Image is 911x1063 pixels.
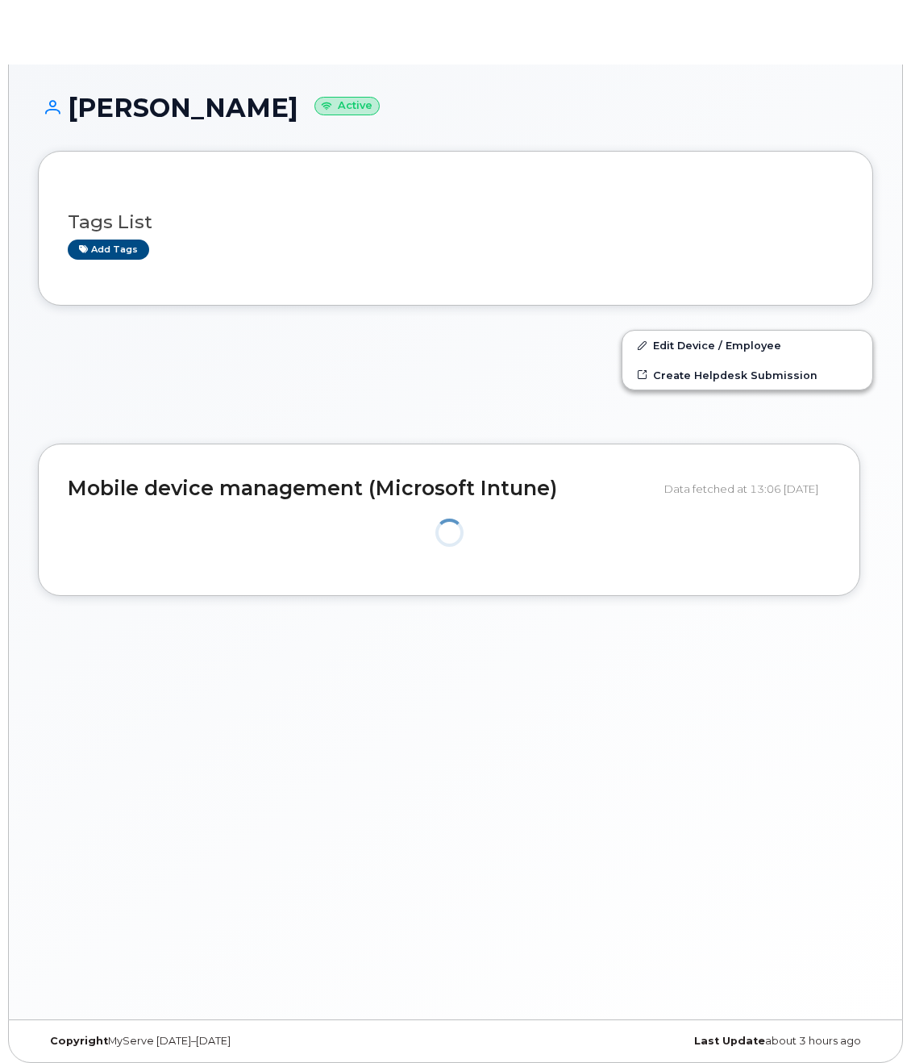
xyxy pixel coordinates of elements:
div: MyServe [DATE]–[DATE] [38,1035,455,1048]
strong: Copyright [50,1035,108,1047]
small: Active [314,97,380,115]
div: about 3 hours ago [455,1035,873,1048]
strong: Last Update [694,1035,765,1047]
a: Add tags [68,240,149,260]
a: Edit Device / Employee [622,331,872,360]
div: Data fetched at 13:06 [DATE] [664,473,830,504]
h2: Mobile device management (Microsoft Intune) [68,477,652,500]
h1: [PERSON_NAME] [38,94,873,122]
a: Create Helpdesk Submission [622,361,872,390]
h3: Tags List [68,212,843,232]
